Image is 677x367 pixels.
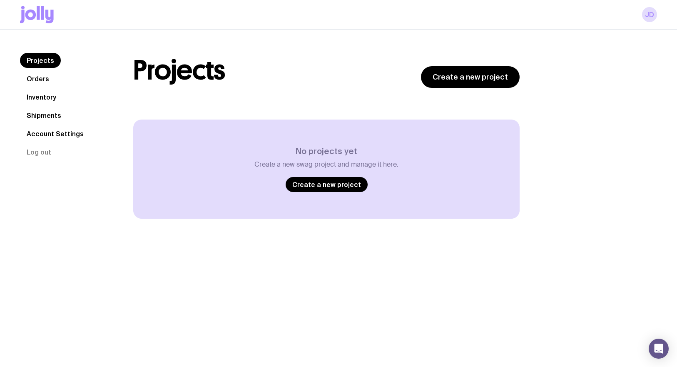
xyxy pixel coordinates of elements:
[20,145,58,160] button: Log out
[20,71,56,86] a: Orders
[20,126,90,141] a: Account Settings
[133,57,225,84] h1: Projects
[254,160,398,169] p: Create a new swag project and manage it here.
[642,7,657,22] a: JD
[649,339,669,359] div: Open Intercom Messenger
[20,90,63,105] a: Inventory
[286,177,368,192] a: Create a new project
[421,66,520,88] a: Create a new project
[20,53,61,68] a: Projects
[254,146,398,156] h3: No projects yet
[20,108,68,123] a: Shipments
